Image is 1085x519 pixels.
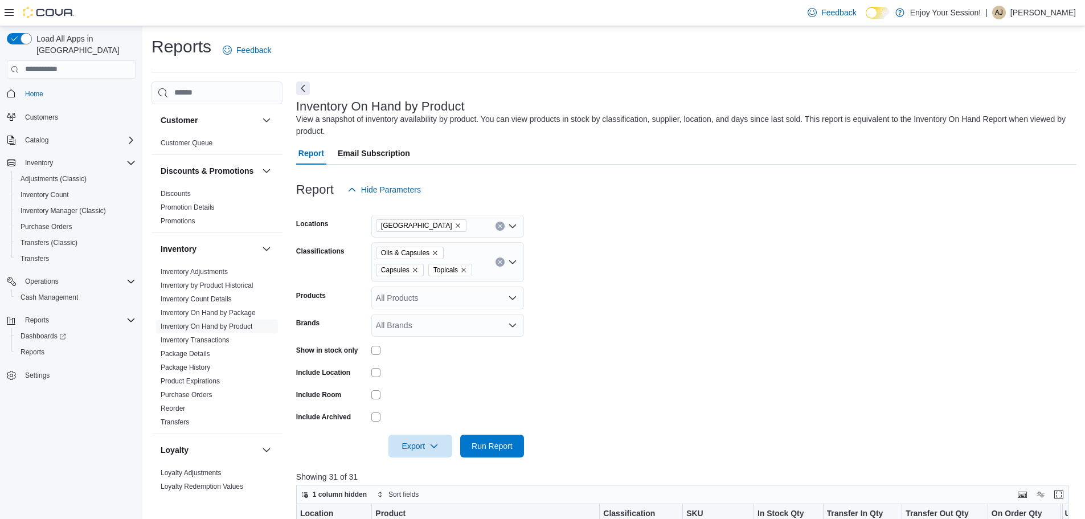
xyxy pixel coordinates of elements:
span: Customer Queue [161,138,212,148]
input: Dark Mode [866,7,890,19]
button: Customer [260,113,273,127]
span: Inventory Count Details [161,295,232,304]
button: Transfers [11,251,140,267]
a: Inventory Transactions [161,336,230,344]
div: Inventory [152,265,282,434]
span: Customers [25,113,58,122]
a: Transfers [16,252,54,265]
p: | [985,6,988,19]
span: AJ [995,6,1003,19]
span: Home [21,87,136,101]
a: Package History [161,363,210,371]
a: Reports [16,345,49,359]
span: Home [25,89,43,99]
span: Purchase Orders [21,222,72,231]
label: Include Location [296,368,350,377]
span: Promotion Details [161,203,215,212]
a: Reorder [161,404,185,412]
span: [GEOGRAPHIC_DATA] [381,220,452,231]
a: Promotions [161,217,195,225]
span: Settings [21,368,136,382]
div: Aleshia Jennings [992,6,1006,19]
button: Inventory [21,156,58,170]
h3: Discounts & Promotions [161,165,253,177]
label: Locations [296,219,329,228]
label: Include Room [296,390,341,399]
span: 1 column hidden [313,490,367,499]
label: Show in stock only [296,346,358,355]
span: Export [395,435,445,457]
span: Customers [21,110,136,124]
a: Inventory On Hand by Product [161,322,252,330]
button: Open list of options [508,293,517,303]
button: Remove Capsules from selection in this group [412,267,419,273]
button: Purchase Orders [11,219,140,235]
div: Product [375,508,587,519]
span: Hide Parameters [361,184,421,195]
span: Dashboards [16,329,136,343]
span: Transfers [16,252,136,265]
h3: Customer [161,115,198,126]
button: Loyalty [161,444,257,456]
a: Customers [21,111,63,124]
a: Transfers [161,418,189,426]
span: Catalog [21,133,136,147]
a: Loyalty Adjustments [161,469,222,477]
button: Inventory [2,155,140,171]
button: Run Report [460,435,524,457]
a: Customer Queue [161,139,212,147]
button: Open list of options [508,321,517,330]
span: Inventory Adjustments [161,267,228,276]
button: Open list of options [508,222,517,231]
span: Cash Management [21,293,78,302]
span: Reports [21,313,136,327]
span: Transfers [161,418,189,427]
span: Product Expirations [161,377,220,386]
button: Discounts & Promotions [161,165,257,177]
button: Remove Topicals from selection in this group [460,267,467,273]
button: Clear input [496,222,505,231]
p: Enjoy Your Session! [910,6,981,19]
span: Inventory Count [16,188,136,202]
h3: Loyalty [161,444,189,456]
span: Cash Management [16,291,136,304]
button: Keyboard shortcuts [1016,488,1029,501]
label: Brands [296,318,320,328]
span: Operations [25,277,59,286]
a: Feedback [218,39,276,62]
span: Topicals [433,264,458,276]
button: Catalog [2,132,140,148]
span: Topicals [428,264,472,276]
a: Dashboards [16,329,71,343]
label: Products [296,291,326,300]
button: Clear input [496,258,505,267]
div: Transfer In Qty [826,508,889,519]
div: View a snapshot of inventory availability by product. You can view products in stock by classific... [296,113,1071,137]
a: Inventory On Hand by Package [161,309,256,317]
h3: Report [296,183,334,197]
a: Discounts [161,190,191,198]
a: Feedback [803,1,861,24]
a: Product Expirations [161,377,220,385]
span: Settings [25,371,50,380]
button: Reports [21,313,54,327]
button: Home [2,85,140,102]
span: Inventory Count [21,190,69,199]
a: Transfers (Classic) [16,236,82,250]
a: Package Details [161,350,210,358]
button: Remove Port Colborne from selection in this group [455,222,461,229]
span: Inventory On Hand by Package [161,308,256,317]
img: Cova [23,7,74,18]
span: Operations [21,275,136,288]
p: Showing 31 of 31 [296,471,1076,483]
span: Reports [21,348,44,357]
button: Cash Management [11,289,140,305]
a: Inventory Count [16,188,73,202]
div: In Stock Qty [758,508,810,519]
span: Package Details [161,349,210,358]
button: Loyalty [260,443,273,457]
a: Purchase Orders [16,220,77,234]
span: Inventory Manager (Classic) [16,204,136,218]
span: Feedback [821,7,856,18]
button: Export [388,435,452,457]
